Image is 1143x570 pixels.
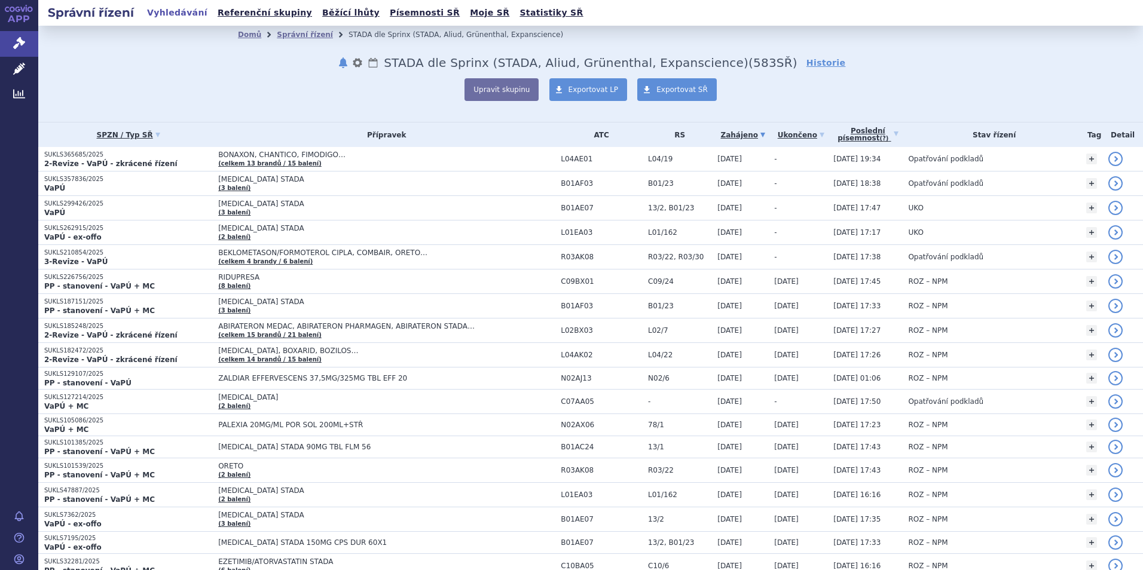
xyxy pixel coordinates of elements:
a: detail [1108,488,1123,502]
span: 78/1 [648,421,711,429]
a: Ukončeno [774,127,827,143]
strong: VaPÚ - ex-offo [44,520,102,528]
a: SPZN / Typ SŘ [44,127,212,143]
a: + [1086,325,1097,336]
span: [DATE] [774,562,799,570]
abbr: (?) [879,135,888,142]
span: [DATE] 17:17 [833,228,881,237]
a: Vyhledávání [143,5,211,21]
p: SUKLS7195/2025 [44,534,212,543]
span: B01AE07 [561,538,642,547]
p: SUKLS187151/2025 [44,298,212,306]
span: 13/2, B01/23 [648,538,711,547]
a: Správní řízení [277,30,333,39]
a: + [1086,537,1097,548]
span: [DATE] 17:50 [833,397,881,406]
a: detail [1108,463,1123,477]
span: Opatřování podkladů [908,397,983,406]
th: Detail [1102,122,1143,147]
span: - [774,253,777,261]
strong: VaPÚ - ex-offo [44,233,102,241]
span: L01/162 [648,228,711,237]
span: ROZ – NPM [908,351,948,359]
span: [DATE] [774,466,799,474]
span: - [774,155,777,163]
span: [DATE] [774,538,799,547]
span: [DATE] 17:38 [833,253,881,261]
span: B01/23 [648,302,711,310]
span: ROZ – NPM [908,443,948,451]
span: R03AK08 [561,253,642,261]
p: SUKLS7362/2025 [44,511,212,519]
span: [DATE] 17:23 [833,421,881,429]
h2: Správní řízení [38,4,143,21]
span: - [774,204,777,212]
span: [DATE] [717,326,742,335]
span: [MEDICAL_DATA] STADA [218,486,517,495]
p: SUKLS32281/2025 [44,557,212,566]
span: [DATE] [717,155,742,163]
span: C10BA05 [561,562,642,570]
a: (celkem 13 brandů / 15 balení) [218,160,322,167]
a: (3 balení) [218,209,250,216]
li: STADA dle Sprinx (STADA, Aliud, Grünenthal, Expanscience) [349,26,579,44]
span: - [774,397,777,406]
a: Písemnosti SŘ [386,5,463,21]
span: BEKLOMETASON/FORMOTEROL CIPLA, COMBAIR, ORETO… [218,249,517,257]
span: N02AJ13 [561,374,642,382]
strong: PP - stanovení - VaPÚ [44,379,132,387]
span: - [774,228,777,237]
a: Zahájeno [717,127,768,143]
a: detail [1108,535,1123,550]
a: detail [1108,512,1123,526]
a: detail [1108,152,1123,166]
span: ROZ – NPM [908,562,948,570]
a: Běžící lhůty [319,5,383,21]
span: [DATE] [717,562,742,570]
a: + [1086,301,1097,311]
a: detail [1108,225,1123,240]
a: (2 balení) [218,403,250,409]
span: B01AE07 [561,515,642,523]
span: [MEDICAL_DATA] STADA [218,511,517,519]
a: Exportovat SŘ [637,78,717,101]
span: [DATE] 17:33 [833,538,881,547]
span: [DATE] [717,491,742,499]
span: B01AE07 [561,204,642,212]
span: ROZ – NPM [908,491,948,499]
p: SUKLS357836/2025 [44,175,212,183]
p: SUKLS127214/2025 [44,393,212,402]
p: SUKLS101539/2025 [44,462,212,470]
span: [MEDICAL_DATA] STADA [218,298,517,306]
a: detail [1108,176,1123,191]
p: SUKLS365685/2025 [44,151,212,159]
a: + [1086,489,1097,500]
a: (celkem 4 brandy / 6 balení) [218,258,313,265]
span: N02AX06 [561,421,642,429]
p: SUKLS105086/2025 [44,416,212,425]
span: [MEDICAL_DATA] STADA 90MG TBL FLM 56 [218,443,517,451]
span: 13/2 [648,515,711,523]
span: Opatřování podkladů [908,253,983,261]
a: + [1086,396,1097,407]
a: (3 balení) [218,307,250,314]
a: detail [1108,418,1123,432]
span: [DATE] 17:43 [833,443,881,451]
span: ROZ – NPM [908,326,948,335]
a: (3 balení) [218,185,250,191]
a: + [1086,442,1097,452]
span: UKO [908,204,923,212]
span: [DATE] [717,443,742,451]
span: L04/19 [648,155,711,163]
a: (celkem 15 brandů / 21 balení) [218,332,322,338]
th: RS [642,122,711,147]
th: Tag [1080,122,1102,147]
span: 13/1 [648,443,711,451]
th: ATC [555,122,642,147]
span: [DATE] [774,421,799,429]
span: [DATE] [717,515,742,523]
span: [DATE] [774,302,799,310]
p: SUKLS185248/2025 [44,322,212,330]
span: ROZ – NPM [908,374,948,382]
span: [DATE] [717,421,742,429]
